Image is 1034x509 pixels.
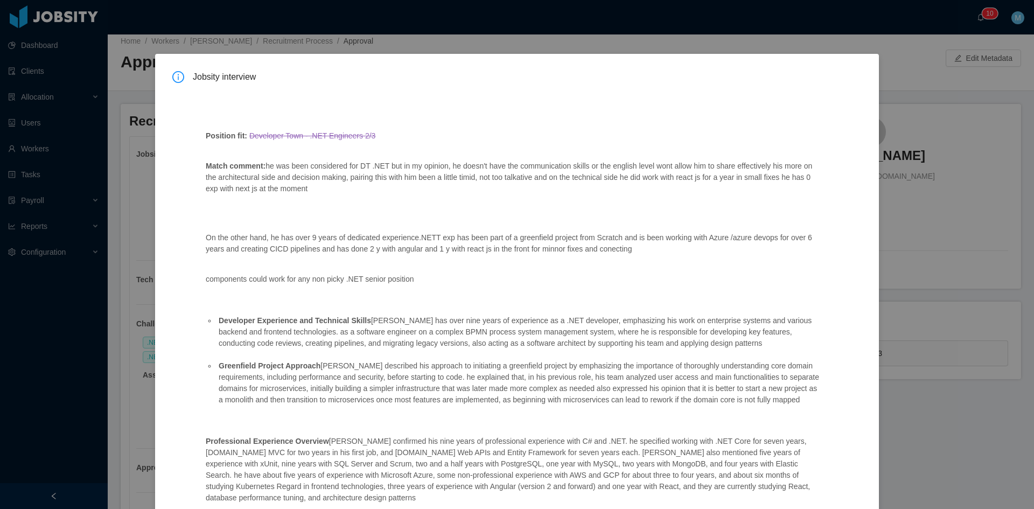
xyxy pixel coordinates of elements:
[219,316,371,325] strong: Developer Experience and Technical Skills
[206,274,821,285] p: components could work for any non picky .NET senior position
[206,232,821,255] p: On the other hand, he has over 9 years of dedicated experience.NETT exp has been part of a greenf...
[206,161,821,194] p: he was been considered for DT .NET but in my opinion, he doesn't have the communication skills or...
[249,131,376,140] del: Developer Town - .NET Engineers 2/3
[172,71,184,83] i: icon: info-circle
[219,361,320,370] strong: Greenfield Project Approach
[206,436,821,504] p: [PERSON_NAME] confirmed his nine years of professional experience with C# and .NET. he specified ...
[216,360,821,406] li: [PERSON_NAME] described his approach to initiating a greenfield project by emphasizing the import...
[193,71,862,83] span: Jobsity interview
[206,162,266,170] strong: Match comment:
[206,131,247,140] strong: Position fit:
[216,315,821,349] li: [PERSON_NAME] has over nine years of experience as a .NET developer, emphasizing his work on ente...
[206,437,329,445] strong: Professional Experience Overview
